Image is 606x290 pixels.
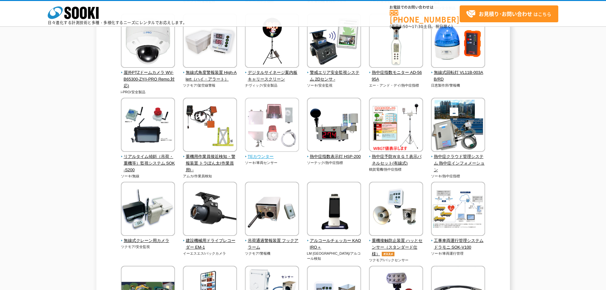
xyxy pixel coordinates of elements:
p: ツクモア/バックセンサー [369,258,423,263]
span: 熱中症指数表示灯 HSP-200 [307,153,361,160]
a: [PHONE_NUMBER] [390,10,460,23]
a: リアルタイム傾斜（吊荷・重機等）監視システム SOK-S200 [121,147,175,173]
a: アルコールチェッカー KAOIRO＋ [307,231,361,251]
a: 熱中症指数モニター AD-5695A [369,63,423,82]
img: 無線式角度警報装置 High-Alert（ハイ・アラート） [183,14,237,69]
span: 無線式角度警報装置 High-Alert（ハイ・アラート） [183,69,237,83]
img: 熱中症指数モニター AD-5695A [369,14,423,69]
img: 重機接触防止装置 ハッとセンサー（スタンダード仕様） [369,182,423,237]
a: 熱中症指数表示灯 HSP-200 [307,147,361,160]
p: ソーキ/熱中症指標 [431,173,485,179]
img: 重機用作業員接近検知・警報装置 トラぽん太(作業員用) - [183,98,237,153]
a: 熱中症クラウド管理システム 熱中症インフォメーション [431,147,485,173]
p: 日々進化する計測技術と多種・多様化するニーズにレンタルでお応えします。 [48,21,187,25]
p: ツクモア/警報機 [245,251,299,256]
img: オススメ [380,252,396,256]
p: LM [GEOGRAPHIC_DATA]/アルコール検知 [307,251,361,261]
p: 鶴賀電機/熱中症指標 [369,167,423,172]
img: 無線式回転灯 VL11B-003AB/RD [431,14,485,69]
a: 警戒エリア安全監視システム 2Dセンサ - [307,63,361,82]
img: 警戒エリア安全監視システム 2Dセンサ - [307,14,361,69]
a: 熱中症予防ＷＢＧＴ表示パネルセット(有線式) [369,147,423,166]
img: 無線式クレーン用カメラ [121,182,175,237]
span: 8:50 [399,24,408,29]
span: 屋外PTZドームカメラ WV-B65300-ZY(i-PRO Remo.対応) [121,69,175,89]
a: 無線式クレーン用カメラ [121,231,175,244]
span: 吊荷通過警報装置 フックアラーム [245,237,299,251]
span: デジタルサイネージ案内板 キャリースクリーン [245,69,299,83]
p: ソーキ/無線 [121,173,175,179]
a: お見積り･お問い合わせはこちら [460,5,558,22]
span: 熱中症クラウド管理システム 熱中症インフォメーション [431,153,485,173]
span: 熱中症指数モニター AD-5695A [369,69,423,83]
img: 熱中症指数表示灯 HSP-200 [307,98,361,153]
span: お電話でのお問い合わせは [390,5,460,9]
span: (平日 ～ 土日、祝日除く) [390,24,453,29]
span: 17:30 [412,24,423,29]
img: リアルタイム傾斜（吊荷・重機等）監視システム SOK-S200 [121,98,175,153]
p: ソーキ/車両センサー [245,160,299,166]
span: 重機用作業員接近検知・警報装置 トラぽん太(作業員用) - [183,153,237,173]
span: 警戒エリア安全監視システム 2Dセンサ - [307,69,361,83]
span: 熱中症予防ＷＢＧＴ表示パネルセット(有線式) [369,153,423,167]
span: TEカウンター [245,153,299,160]
img: アルコールチェッカー KAOIRO＋ [307,182,361,237]
a: デジタルサイネージ案内板 キャリースクリーン [245,63,299,82]
p: イーエスエス/バックカメラ [183,251,237,256]
img: 熱中症予防ＷＢＧＴ表示パネルセット(有線式) [369,98,423,153]
p: i-PRO/安全製品 [121,89,175,95]
a: 無線式回転灯 VL11B-003AB/RD [431,63,485,82]
span: 建設機械用ドライブレコーダー EM-1 [183,237,237,251]
span: 無線式回転灯 VL11B-003AB/RD [431,69,485,83]
span: 工事車両運行管理システム ドラモニ SOK-V100 [431,237,485,251]
p: ツクモア/安全監視 [121,244,175,250]
a: 建設機械用ドライブレコーダー EM-1 [183,231,237,251]
img: TEカウンター [245,98,299,153]
img: デジタルサイネージ案内板 キャリースクリーン [245,14,299,69]
span: 重機接触防止装置 ハッとセンサー（スタンダード仕様） [369,237,423,257]
img: 工事車両運行管理システム ドラモニ SOK-V100 [431,182,485,237]
img: 吊荷通過警報装置 フックアラーム [245,182,299,237]
p: ソーキ/安全監視 [307,83,361,88]
span: リアルタイム傾斜（吊荷・重機等）監視システム SOK-S200 [121,153,175,173]
p: エー・アンド・デイ/熱中症指標 [369,83,423,88]
span: はこちら [466,9,551,19]
p: ソーテック/熱中症指標 [307,160,361,166]
p: アムカ/作業員検知 [183,173,237,179]
a: 重機用作業員接近検知・警報装置 トラぽん太(作業員用) - [183,147,237,173]
a: 吊荷通過警報装置 フックアラーム [245,231,299,251]
img: 建設機械用ドライブレコーダー EM-1 [183,182,237,237]
img: 熱中症クラウド管理システム 熱中症インフォメーション [431,98,485,153]
a: 無線式角度警報装置 High-Alert（ハイ・アラート） [183,63,237,82]
a: 屋外PTZドームカメラ WV-B65300-ZY(i-PRO Remo.対応) [121,63,175,89]
strong: お見積り･お問い合わせ [479,10,532,18]
p: 日恵製作所/警報機 [431,83,485,88]
a: 工事車両運行管理システム ドラモニ SOK-V100 [431,231,485,251]
img: 屋外PTZドームカメラ WV-B65300-ZY(i-PRO Remo.対応) [121,14,175,69]
p: ナヴィック/安全製品 [245,83,299,88]
a: 重機接触防止装置 ハッとセンサー（スタンダード仕様）オススメ [369,231,423,257]
p: ソーキ/車両運行管理 [431,251,485,256]
p: ツクモア/架空線警報 [183,83,237,88]
span: 無線式クレーン用カメラ [121,237,175,244]
a: TEカウンター [245,147,299,160]
span: アルコールチェッカー KAOIRO＋ [307,237,361,251]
